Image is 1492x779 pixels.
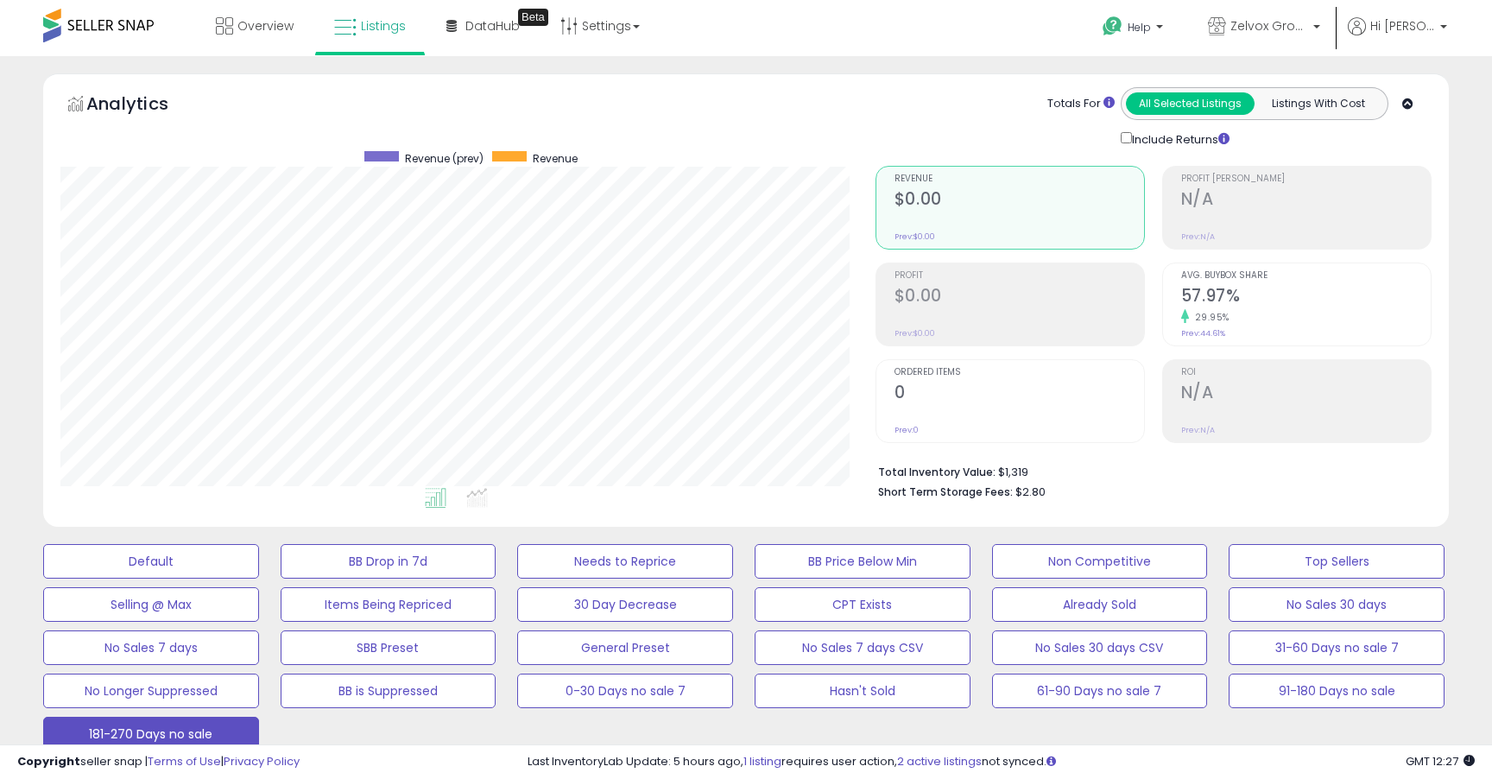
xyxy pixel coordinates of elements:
[895,286,1144,309] h2: $0.00
[895,328,935,339] small: Prev: $0.00
[281,544,496,579] button: BB Drop in 7d
[517,674,733,708] button: 0-30 Days no sale 7
[1126,92,1255,115] button: All Selected Listings
[281,587,496,622] button: Items Being Repriced
[1102,16,1123,37] i: Get Help
[1181,368,1431,377] span: ROI
[528,754,1475,770] div: Last InventoryLab Update: 5 hours ago, requires user action, not synced.
[1406,753,1475,769] span: 2025-10-11 12:27 GMT
[895,368,1144,377] span: Ordered Items
[992,674,1208,708] button: 61-90 Days no sale 7
[755,674,970,708] button: Hasn't Sold
[237,17,294,35] span: Overview
[1181,231,1215,242] small: Prev: N/A
[878,465,996,479] b: Total Inventory Value:
[755,587,970,622] button: CPT Exists
[1181,271,1431,281] span: Avg. Buybox Share
[224,753,300,769] a: Privacy Policy
[1181,286,1431,309] h2: 57.97%
[1370,17,1435,35] span: Hi [PERSON_NAME]
[1181,425,1215,435] small: Prev: N/A
[517,630,733,665] button: General Preset
[895,383,1144,406] h2: 0
[1229,630,1445,665] button: 31-60 Days no sale 7
[517,587,733,622] button: 30 Day Decrease
[148,753,221,769] a: Terms of Use
[878,460,1419,481] li: $1,319
[895,271,1144,281] span: Profit
[1047,96,1115,112] div: Totals For
[895,174,1144,184] span: Revenue
[1229,674,1445,708] button: 91-180 Days no sale
[897,753,982,769] a: 2 active listings
[1189,311,1230,324] small: 29.95%
[1229,587,1445,622] button: No Sales 30 days
[1229,544,1445,579] button: Top Sellers
[43,630,259,665] button: No Sales 7 days
[755,544,970,579] button: BB Price Below Min
[992,587,1208,622] button: Already Sold
[43,587,259,622] button: Selling @ Max
[86,92,202,120] h5: Analytics
[361,17,406,35] span: Listings
[43,674,259,708] button: No Longer Suppressed
[17,753,80,769] strong: Copyright
[992,630,1208,665] button: No Sales 30 days CSV
[43,717,259,751] button: 181-270 Days no sale
[1254,92,1382,115] button: Listings With Cost
[1015,484,1046,500] span: $2.80
[895,189,1144,212] h2: $0.00
[1181,328,1225,339] small: Prev: 44.61%
[465,17,520,35] span: DataHub
[1181,189,1431,212] h2: N/A
[755,630,970,665] button: No Sales 7 days CSV
[1089,3,1180,56] a: Help
[895,425,919,435] small: Prev: 0
[281,674,496,708] button: BB is Suppressed
[518,9,548,26] div: Tooltip anchor
[743,753,781,769] a: 1 listing
[43,544,259,579] button: Default
[1230,17,1308,35] span: Zelvox Group LLC
[517,544,733,579] button: Needs to Reprice
[533,151,578,166] span: Revenue
[17,754,300,770] div: seller snap | |
[992,544,1208,579] button: Non Competitive
[1181,174,1431,184] span: Profit [PERSON_NAME]
[1181,383,1431,406] h2: N/A
[1348,17,1447,56] a: Hi [PERSON_NAME]
[405,151,484,166] span: Revenue (prev)
[895,231,935,242] small: Prev: $0.00
[281,630,496,665] button: SBB Preset
[1108,129,1250,149] div: Include Returns
[1128,20,1151,35] span: Help
[878,484,1013,499] b: Short Term Storage Fees:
